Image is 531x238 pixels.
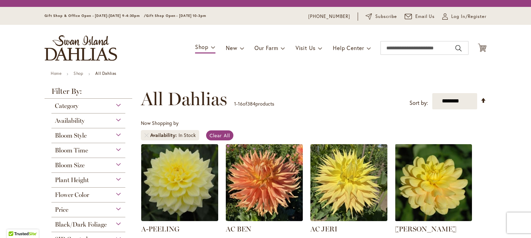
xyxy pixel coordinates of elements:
[226,216,303,222] a: AC BEN
[405,13,435,20] a: Email Us
[55,206,68,214] span: Price
[55,221,107,228] span: Black/Dark Foliage
[310,144,387,221] img: AC Jeri
[141,89,227,109] span: All Dahlias
[55,147,88,154] span: Bloom Time
[442,13,486,20] a: Log In/Register
[146,13,206,18] span: Gift Shop Open - [DATE] 10-3pm
[409,97,428,109] label: Sort by:
[226,44,237,51] span: New
[415,13,435,20] span: Email Us
[206,130,233,140] a: Clear All
[375,13,397,20] span: Subscribe
[178,132,196,139] div: In Stock
[234,98,274,109] p: - of products
[95,71,116,76] strong: All Dahlias
[395,216,472,222] a: AHOY MATEY
[226,225,251,233] a: AC BEN
[55,191,89,199] span: Flower Color
[234,100,236,107] span: 1
[366,13,397,20] a: Subscribe
[238,100,243,107] span: 16
[45,88,132,99] strong: Filter By:
[45,35,117,61] a: store logo
[310,216,387,222] a: AC Jeri
[451,13,486,20] span: Log In/Register
[296,44,316,51] span: Visit Us
[55,102,78,110] span: Category
[55,117,85,125] span: Availability
[247,100,255,107] span: 384
[141,216,218,222] a: A-Peeling
[51,71,61,76] a: Home
[310,225,337,233] a: AC JERI
[395,225,456,233] a: [PERSON_NAME]
[141,120,178,126] span: Now Shopping by
[55,176,89,184] span: Plant Height
[254,44,278,51] span: Our Farm
[308,13,350,20] a: [PHONE_NUMBER]
[55,132,87,139] span: Bloom Style
[455,43,462,54] button: Search
[333,44,364,51] span: Help Center
[45,13,146,18] span: Gift Shop & Office Open - [DATE]-[DATE] 9-4:30pm /
[210,132,230,139] span: Clear All
[74,71,83,76] a: Shop
[195,43,209,50] span: Shop
[141,144,218,221] img: A-Peeling
[226,144,303,221] img: AC BEN
[5,214,25,233] iframe: Launch Accessibility Center
[141,225,180,233] a: A-PEELING
[55,161,85,169] span: Bloom Size
[150,132,178,139] span: Availability
[395,144,472,221] img: AHOY MATEY
[144,133,148,137] a: Remove Availability In Stock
